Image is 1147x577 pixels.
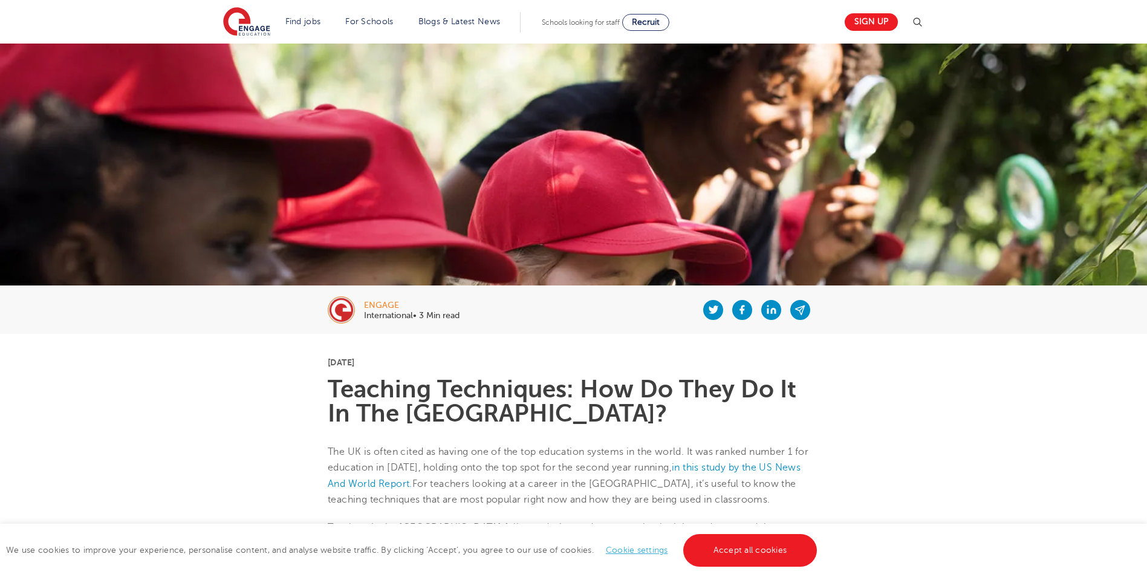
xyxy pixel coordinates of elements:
[6,546,820,555] span: We use cookies to improve your experience, personalise content, and analyse website traffic. By c...
[364,311,460,320] p: International• 3 Min read
[328,377,819,426] h1: Teaching Techniques: How Do They Do It In The [GEOGRAPHIC_DATA]?
[622,14,669,31] a: Recruit
[364,301,460,310] div: engage
[328,462,801,489] a: in this study by the US News And World Report.
[285,17,321,26] a: Find jobs
[632,18,660,27] span: Recruit
[328,358,819,367] p: [DATE]
[328,446,808,473] span: The UK is often cited as having one of the top education systems in the world. It was ranked numb...
[328,478,796,505] span: For teachers looking at a career in the [GEOGRAPHIC_DATA], it’s useful to know the teaching techn...
[223,7,270,37] img: Engage Education
[542,18,620,27] span: Schools looking for staff
[606,546,668,555] a: Cookie settings
[845,13,898,31] a: Sign up
[418,17,501,26] a: Blogs & Latest News
[345,17,393,26] a: For Schools
[683,534,817,567] a: Accept all cookies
